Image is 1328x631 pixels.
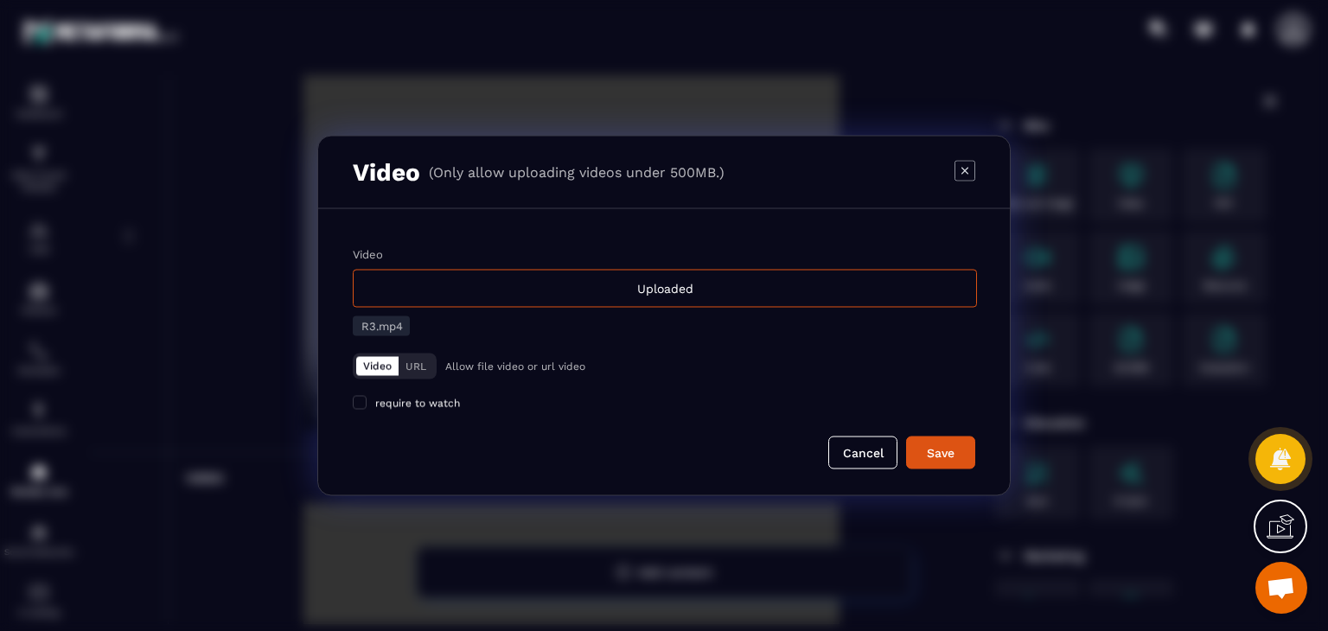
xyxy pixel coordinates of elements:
div: Uploaded [353,270,977,308]
h3: Video [353,158,420,187]
div: Save [917,444,964,462]
button: Save [906,437,975,469]
span: require to watch [375,398,460,410]
button: Video [356,357,399,376]
button: URL [399,357,433,376]
button: Cancel [828,437,897,469]
label: Video [353,248,383,261]
span: R3.mp4 [361,320,403,333]
p: Allow file video or url video [445,360,585,373]
p: (Only allow uploading videos under 500MB.) [429,164,725,181]
a: Open chat [1255,562,1307,614]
